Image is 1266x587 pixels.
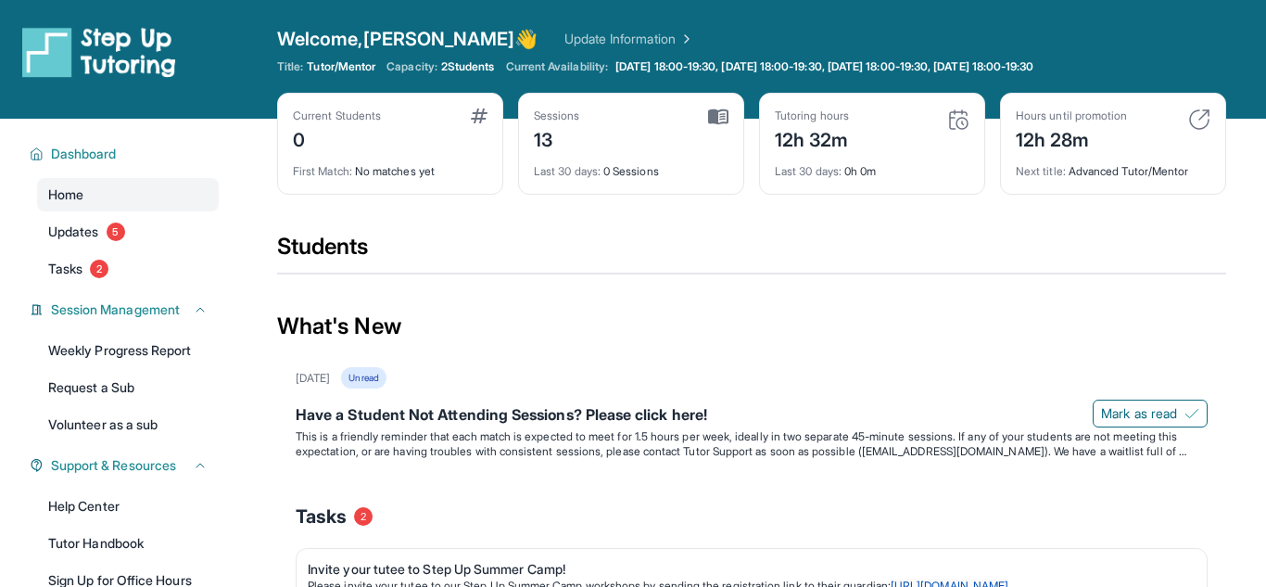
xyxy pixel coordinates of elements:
[1184,406,1199,421] img: Mark as read
[277,26,538,52] span: Welcome, [PERSON_NAME] 👋
[293,153,487,179] div: No matches yet
[44,145,208,163] button: Dashboard
[1188,108,1210,131] img: card
[615,59,1033,74] span: [DATE] 18:00-19:30, [DATE] 18:00-19:30, [DATE] 18:00-19:30, [DATE] 18:00-19:30
[293,164,352,178] span: First Match :
[1016,153,1210,179] div: Advanced Tutor/Mentor
[296,504,347,530] span: Tasks
[1016,123,1127,153] div: 12h 28m
[48,185,83,204] span: Home
[708,108,728,125] img: card
[48,260,82,278] span: Tasks
[37,178,219,211] a: Home
[341,367,386,389] div: Unread
[775,164,842,178] span: Last 30 days :
[37,408,219,441] a: Volunteer as a sub
[296,429,1208,459] p: This is a friendly reminder that each match is expected to meet for 1.5 hours per week, ideally i...
[107,223,125,241] span: 5
[22,26,176,78] img: logo
[775,153,969,179] div: 0h 0m
[471,108,487,123] img: card
[947,108,969,131] img: card
[277,59,303,74] span: Title:
[296,371,330,386] div: [DATE]
[534,123,580,153] div: 13
[293,108,381,123] div: Current Students
[37,334,219,367] a: Weekly Progress Report
[308,560,1181,579] div: Invite your tutee to Step Up Summer Camp!
[277,286,1226,367] div: What's New
[386,59,437,74] span: Capacity:
[775,123,849,153] div: 12h 32m
[37,252,219,286] a: Tasks2
[37,215,219,249] a: Updates5
[1016,164,1066,178] span: Next title :
[354,507,373,526] span: 2
[44,456,208,475] button: Support & Resources
[534,153,728,179] div: 0 Sessions
[534,164,601,178] span: Last 30 days :
[37,527,219,560] a: Tutor Handbook
[676,30,694,48] img: Chevron Right
[51,145,117,163] span: Dashboard
[307,59,375,74] span: Tutor/Mentor
[51,456,176,475] span: Support & Resources
[44,300,208,319] button: Session Management
[506,59,608,74] span: Current Availability:
[1093,400,1208,427] button: Mark as read
[51,300,180,319] span: Session Management
[441,59,495,74] span: 2 Students
[612,59,1037,74] a: [DATE] 18:00-19:30, [DATE] 18:00-19:30, [DATE] 18:00-19:30, [DATE] 18:00-19:30
[564,30,694,48] a: Update Information
[1016,108,1127,123] div: Hours until promotion
[37,371,219,404] a: Request a Sub
[293,123,381,153] div: 0
[90,260,108,278] span: 2
[1101,404,1177,423] span: Mark as read
[277,232,1226,273] div: Students
[37,490,219,523] a: Help Center
[534,108,580,123] div: Sessions
[48,223,99,241] span: Updates
[296,403,1208,429] div: Have a Student Not Attending Sessions? Please click here!
[775,108,849,123] div: Tutoring hours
